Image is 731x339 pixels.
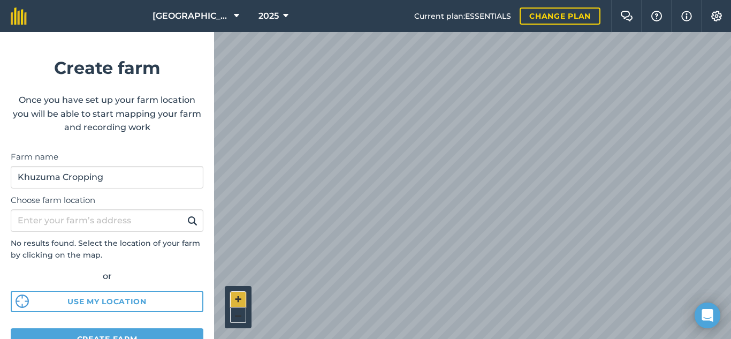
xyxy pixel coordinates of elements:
span: [GEOGRAPHIC_DATA] [153,10,230,22]
img: Two speech bubbles overlapping with the left bubble in the forefront [620,11,633,21]
input: Farm name [11,166,203,189]
span: 2025 [258,10,279,22]
p: No results found. Select the location of your farm by clicking on the map. [11,237,203,261]
div: or [11,269,203,283]
label: Farm name [11,150,203,163]
p: Once you have set up your farm location you will be able to start mapping your farm and recording... [11,93,203,134]
button: Use my location [11,291,203,312]
button: + [230,291,246,307]
img: fieldmargin Logo [11,7,27,25]
button: – [230,307,246,323]
img: svg+xml;base64,PHN2ZyB4bWxucz0iaHR0cDovL3d3dy53My5vcmcvMjAwMC9zdmciIHdpZHRoPSIxOSIgaGVpZ2h0PSIyNC... [187,214,197,227]
h1: Create farm [11,54,203,81]
img: svg+xml;base64,PHN2ZyB4bWxucz0iaHR0cDovL3d3dy53My5vcmcvMjAwMC9zdmciIHdpZHRoPSIxNyIgaGVpZ2h0PSIxNy... [681,10,692,22]
img: A question mark icon [650,11,663,21]
img: svg%3e [16,295,29,308]
img: A cog icon [710,11,723,21]
div: Open Intercom Messenger [695,303,720,328]
span: Current plan : ESSENTIALS [414,10,511,22]
input: Enter your farm’s address [11,209,203,232]
a: Change plan [520,7,600,25]
label: Choose farm location [11,194,203,207]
